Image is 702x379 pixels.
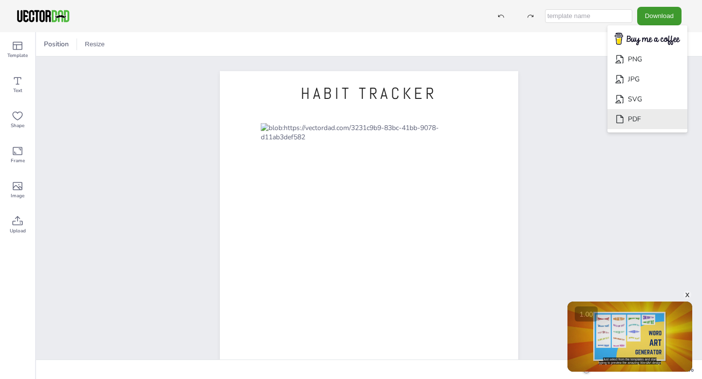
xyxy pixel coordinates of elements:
[608,30,686,49] img: buymecoffee.png
[11,192,24,200] span: Image
[607,109,687,129] li: PDF
[7,52,28,59] span: Template
[11,122,24,130] span: Shape
[607,89,687,109] li: SVG
[607,25,687,133] ul: Download
[11,157,25,165] span: Frame
[301,83,437,104] span: HABIT TRACKER
[637,7,682,25] button: Download
[607,69,687,89] li: JPG
[545,9,632,23] input: template name
[81,37,109,52] button: Resize
[42,39,71,49] span: Position
[10,227,26,235] span: Upload
[607,49,687,69] li: PNG
[16,9,71,23] img: VectorDad-1.png
[13,87,22,95] span: Text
